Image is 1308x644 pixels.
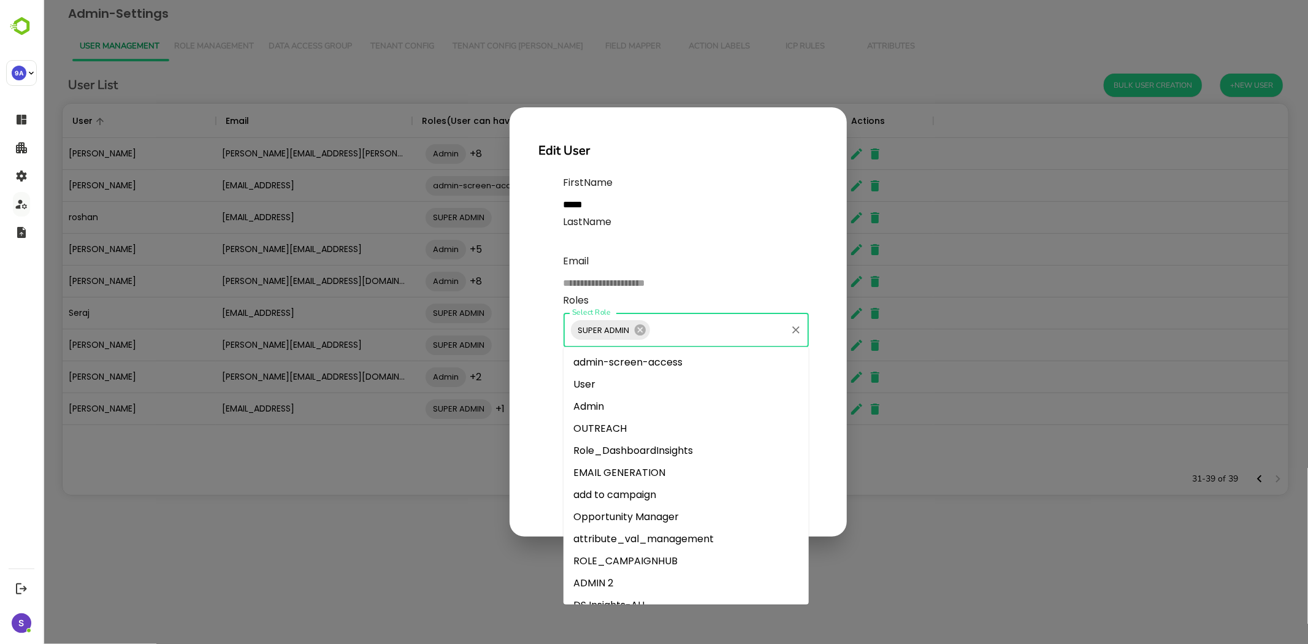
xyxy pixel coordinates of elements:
[521,551,766,573] li: ROLE_CAMPAIGNHUB
[521,440,766,462] li: Role_DashboardInsights
[521,293,546,308] label: Roles
[521,396,766,418] li: Admin
[521,352,766,374] li: admin-screen-access
[528,320,607,340] div: SUPER ADMIN
[521,215,705,229] label: LastName
[521,374,766,396] li: User
[6,15,37,38] img: BambooboxLogoMark.f1c84d78b4c51b1a7b5f700c9845e183.svg
[521,462,766,485] li: EMAIL GENERATION
[521,529,766,551] li: attribute_val_management
[521,595,766,617] li: DS Insights-ALL
[13,580,29,597] button: Logout
[521,254,705,269] label: Email
[528,323,594,337] span: SUPER ADMIN
[744,321,762,339] button: Clear
[529,307,568,318] label: Select Role
[521,175,705,190] label: FirstName
[521,573,766,595] li: ADMIN 2
[12,66,26,80] div: 9A
[521,485,766,507] li: add to campaign
[496,141,774,161] h2: Edit User
[12,613,31,633] div: S
[521,507,766,529] li: Opportunity Manager
[521,418,766,440] li: OUTREACH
